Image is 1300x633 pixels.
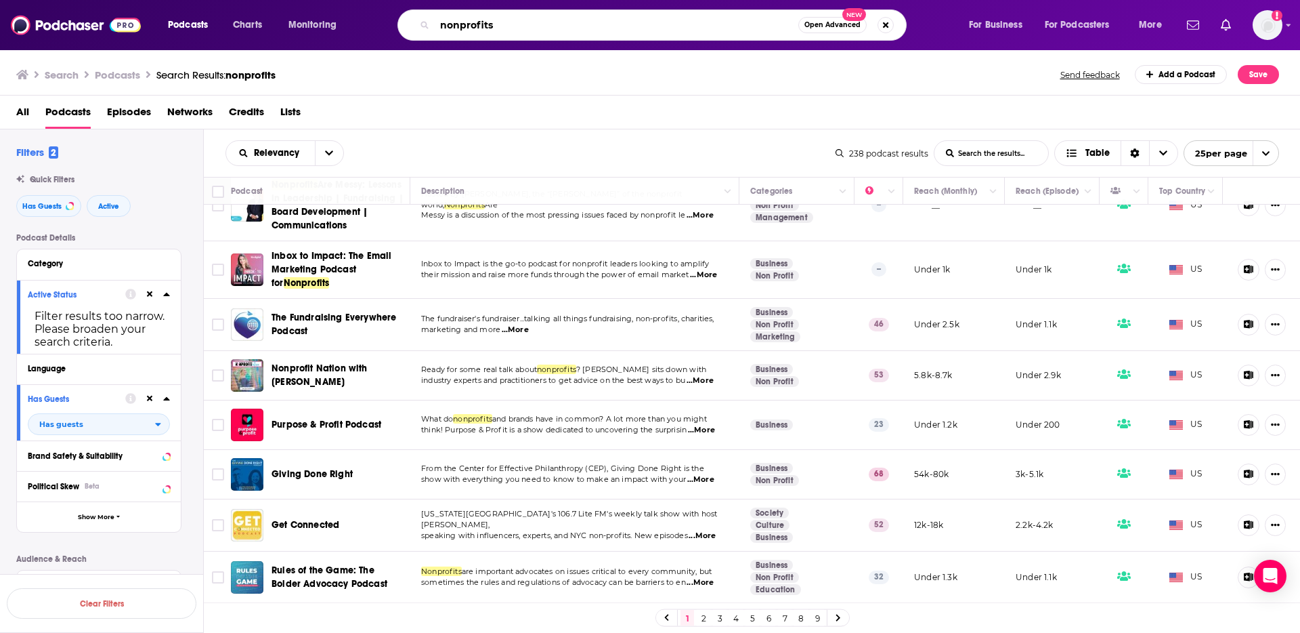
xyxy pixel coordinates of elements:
[95,68,140,81] h3: Podcasts
[985,184,1001,200] button: Column Actions
[28,390,125,407] button: Has Guests
[421,210,685,220] span: Messy is a discussion of the most pressing issues faced by nonprofit le
[11,12,141,38] a: Podchaser - Follow, Share and Rate Podcasts
[421,325,500,334] span: marketing and more
[315,141,343,165] button: open menu
[869,571,889,584] p: 32
[1129,184,1145,200] button: Column Actions
[225,68,276,81] span: nonprofits
[435,14,798,36] input: Search podcasts, credits, & more...
[226,148,315,158] button: open menu
[750,258,793,269] a: Business
[750,508,789,518] a: Society
[39,421,83,428] span: Has guests
[1265,195,1286,216] button: Show More Button
[212,199,224,211] span: Toggle select row
[914,199,940,211] p: __
[1016,419,1060,430] p: Under 200
[231,561,263,594] a: Rules of the Game: The Bolder Advocacy Podcast
[421,425,687,434] span: think! Purpose & Profit is a show dedicated to uncovering the surprisin
[687,210,714,221] span: ...More
[254,148,304,158] span: Relevancy
[1056,69,1124,81] button: Send feedback
[410,9,919,41] div: Search podcasts, credits, & more...
[914,419,957,430] p: Under 1.2k
[421,474,686,484] span: show with everything you need to know to make an impact with your
[1184,140,1279,166] button: open menu
[231,409,263,441] a: Purpose & Profit Podcast
[1272,10,1282,21] svg: Add a profile image
[421,375,685,385] span: industry experts and practitioners to get advice on the best ways to bu
[537,365,576,374] span: nonprofits
[1016,264,1052,275] p: Under 1k
[1016,468,1043,480] p: 3k-5.1k
[1182,14,1205,37] a: Show notifications dropdown
[959,14,1039,36] button: open menu
[231,189,263,222] img: Nonprofits Are Messy: Lessons in Leadership | Fundraising | Board Development | Communications
[750,331,800,342] a: Marketing
[272,311,406,338] a: The Fundraising Everywhere Podcast
[750,475,799,486] a: Non Profit
[750,560,793,571] a: Business
[272,363,368,388] span: Nonprofit Nation with [PERSON_NAME]
[231,308,263,341] a: The Fundraising Everywhere Podcast
[485,200,498,209] span: Are
[231,359,263,392] a: Nonprofit Nation with Julia Campbell
[750,364,793,375] a: Business
[750,420,793,430] a: Business
[687,375,714,386] span: ...More
[869,468,889,481] p: 68
[1265,514,1286,536] button: Show More Button
[1169,199,1202,212] span: US
[28,394,116,404] div: Has Guests
[156,68,276,81] a: Search Results:nonprofits
[272,564,406,591] a: Rules of the Game: The Bolder Advocacy Podcast
[78,514,114,521] span: Show More
[1169,369,1202,382] span: US
[231,458,263,491] a: Giving Done Right
[158,14,225,36] button: open menu
[212,264,224,276] span: Toggle select row
[212,519,224,531] span: Toggle select row
[1016,183,1079,199] div: Reach (Episode)
[45,101,91,129] a: Podcasts
[16,195,81,217] button: Has Guests
[28,451,158,461] div: Brand Safety & Suitability
[231,509,263,542] img: Get Connected
[272,518,339,532] a: Get Connected
[280,101,301,129] span: Lists
[750,212,813,223] a: Management
[272,468,353,480] span: Giving Done Right
[1253,10,1282,40] span: Logged in as JamesRod2024
[28,290,116,300] div: Active Status
[233,16,262,35] span: Charts
[212,369,224,382] span: Toggle select row
[871,262,886,276] p: --
[168,16,208,35] span: Podcasts
[421,577,686,587] span: sometimes the rules and regulations of advocacy can be barriers to en
[421,259,709,268] span: Inbox to Impact is the go-to podcast for nonprofit leaders looking to amplify
[1045,16,1110,35] span: For Podcasters
[1080,184,1096,200] button: Column Actions
[1265,414,1286,436] button: Show More Button
[16,101,29,129] a: All
[750,270,799,281] a: Non Profit
[1054,140,1178,166] h2: Choose View
[750,319,799,330] a: Non Profit
[884,184,900,200] button: Column Actions
[421,414,453,424] span: What do
[272,519,339,531] span: Get Connected
[28,286,125,303] button: Active Status
[750,200,799,211] a: Non Profit
[836,148,928,159] div: 238 podcast results
[272,565,387,590] span: Rules of the Game: The Bolder Advocacy Podcast
[28,259,161,268] div: Category
[107,101,151,129] a: Episodes
[272,249,406,290] a: Inbox to Impact: The Email Marketing Podcast forNonprofits
[28,413,170,435] button: open menu
[869,318,889,331] p: 46
[279,14,354,36] button: open menu
[1265,365,1286,386] button: Show More Button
